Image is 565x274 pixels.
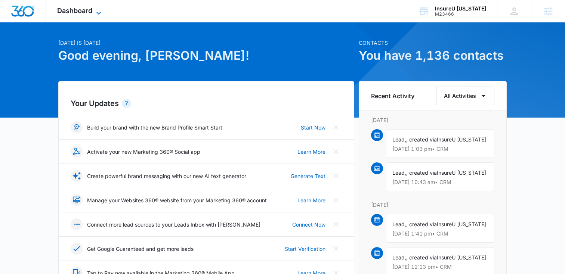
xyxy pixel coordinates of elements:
p: [DATE] 10:43 am • CRM [392,180,488,185]
span: InsureU [US_STATE] [437,136,486,143]
p: [DATE] 12:13 pm • CRM [392,264,488,270]
p: Build your brand with the new Brand Profile Smart Start [87,124,222,131]
span: , created via [406,254,437,261]
p: Get Google Guaranteed and get more leads [87,245,194,253]
span: Dashboard [57,7,92,15]
span: Lead, [392,136,406,143]
p: [DATE] [371,116,494,124]
a: Learn More [297,148,325,156]
span: InsureU [US_STATE] [437,169,486,176]
p: [DATE] 1:41 pm • CRM [392,231,488,236]
div: account name [435,6,486,12]
button: Close [330,121,342,133]
span: , created via [406,136,437,143]
p: [DATE] 1:03 pm • CRM [392,146,488,152]
a: Connect Now [292,221,325,228]
span: InsureU [US_STATE] [437,221,486,227]
button: Close [330,243,342,255]
span: , created via [406,221,437,227]
button: All Activities [436,87,494,105]
span: Lead, [392,254,406,261]
div: 7 [122,99,131,108]
span: InsureU [US_STATE] [437,254,486,261]
p: Connect more lead sources to your Leads Inbox with [PERSON_NAME] [87,221,260,228]
span: Lead, [392,169,406,176]
a: Start Verification [285,245,325,253]
p: Create powerful brand messaging with our new AI text generator [87,172,246,180]
a: Start Now [301,124,325,131]
button: Close [330,194,342,206]
a: Learn More [297,196,325,204]
h2: Your Updates [71,98,342,109]
p: [DATE] [371,201,494,209]
p: [DATE] is [DATE] [58,39,354,47]
button: Close [330,170,342,182]
h1: You have 1,136 contacts [359,47,507,65]
button: Close [330,146,342,158]
div: account id [435,12,486,17]
a: Generate Text [291,172,325,180]
h6: Recent Activity [371,91,414,100]
p: Activate your new Marketing 360® Social app [87,148,200,156]
p: Contacts [359,39,507,47]
h1: Good evening, [PERSON_NAME]! [58,47,354,65]
span: , created via [406,169,437,176]
button: Close [330,218,342,230]
p: Manage your Websites 360® website from your Marketing 360® account [87,196,267,204]
span: Lead, [392,221,406,227]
